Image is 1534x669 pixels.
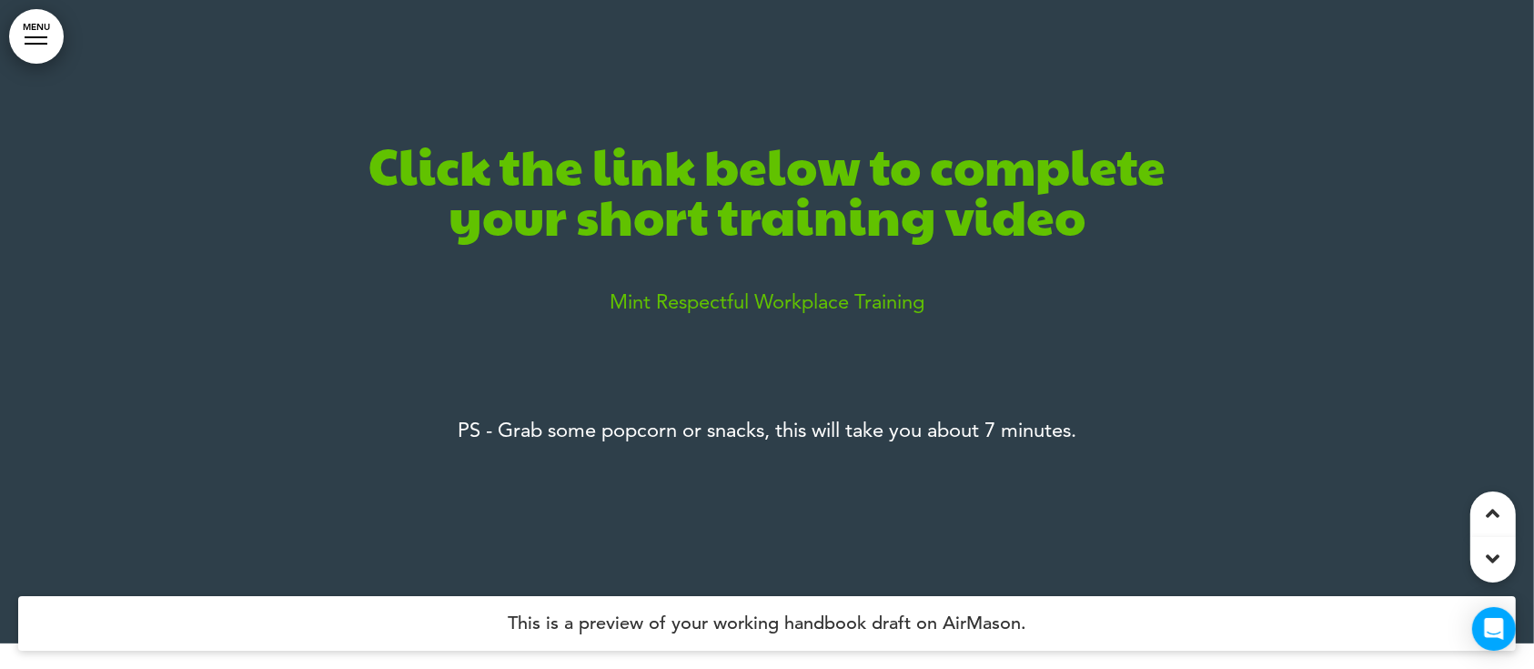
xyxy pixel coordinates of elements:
span: PS - Grab some popcorn or snacks, this will take you about 7 minutes. [458,417,1076,441]
a: Mint Respectful Workplace Training [610,289,924,314]
a: MENU [9,9,64,64]
h4: This is a preview of your working handbook draft on AirMason. [18,596,1516,651]
div: Open Intercom Messenger [1472,607,1516,651]
span: Click the link below to complete your short training video [368,130,1166,250]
